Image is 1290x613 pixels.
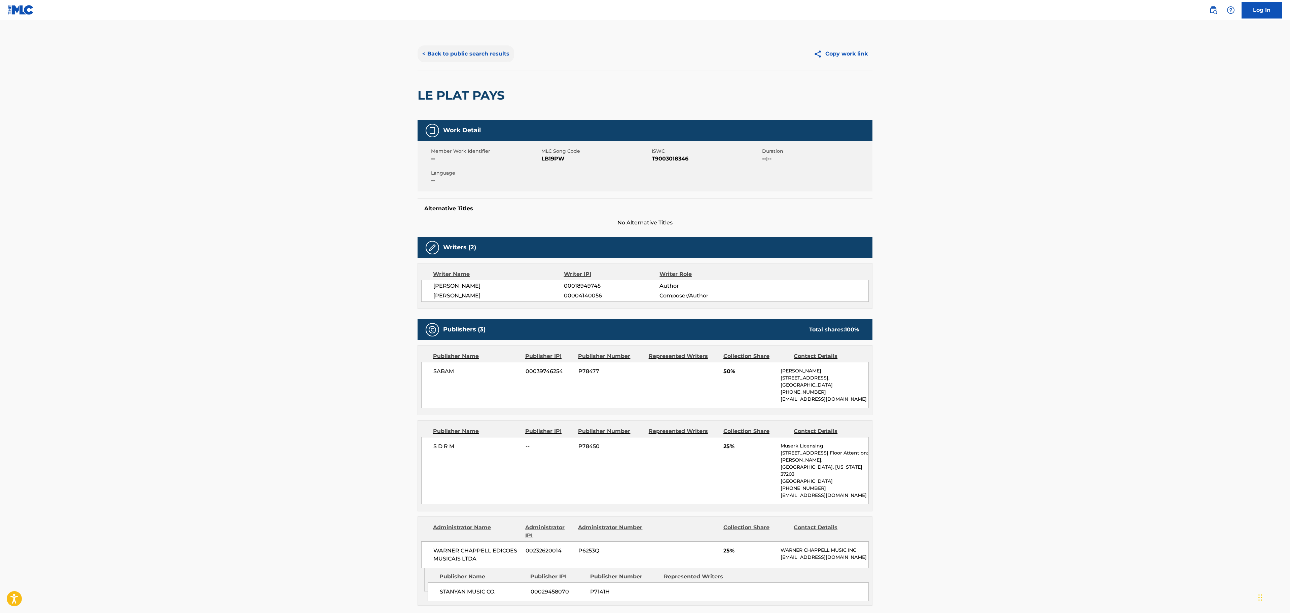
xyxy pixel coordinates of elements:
[1209,6,1217,14] img: search
[762,155,871,163] span: --:--
[431,148,540,155] span: Member Work Identifier
[781,547,868,554] p: WARNER CHAPPELL MUSIC INC
[439,573,525,581] div: Publisher Name
[809,326,859,334] div: Total shares:
[781,478,868,485] p: [GEOGRAPHIC_DATA]
[723,427,789,435] div: Collection Share
[664,573,732,581] div: Represented Writers
[440,588,526,596] span: STANYAN MUSIC CO.
[590,573,659,581] div: Publisher Number
[649,427,718,435] div: Represented Writers
[723,352,789,360] div: Collection Share
[1256,581,1290,613] iframe: Chat Widget
[418,88,508,103] h2: LE PLAT PAYS
[431,170,540,177] span: Language
[781,485,868,492] p: [PHONE_NUMBER]
[781,389,868,396] p: [PHONE_NUMBER]
[433,442,521,450] span: S D R M
[526,442,573,450] span: --
[431,155,540,163] span: --
[433,367,521,375] span: SABAM
[723,524,789,540] div: Collection Share
[794,352,859,360] div: Contact Details
[652,148,760,155] span: ISWC
[652,155,760,163] span: T9003018346
[723,367,776,375] span: 50%
[541,148,650,155] span: MLC Song Code
[723,442,776,450] span: 25%
[794,427,859,435] div: Contact Details
[794,524,859,540] div: Contact Details
[781,374,868,382] p: [STREET_ADDRESS],
[1242,2,1282,19] a: Log In
[433,270,564,278] div: Writer Name
[564,292,659,300] span: 00004140056
[578,547,644,555] span: P6253Q
[564,270,660,278] div: Writer IPI
[541,155,650,163] span: LB19PW
[525,352,573,360] div: Publisher IPI
[814,50,825,58] img: Copy work link
[762,148,871,155] span: Duration
[649,352,718,360] div: Represented Writers
[723,547,776,555] span: 25%
[781,554,868,561] p: [EMAIL_ADDRESS][DOMAIN_NAME]
[1207,3,1220,17] a: Public Search
[8,5,34,15] img: MLC Logo
[781,396,868,403] p: [EMAIL_ADDRESS][DOMAIN_NAME]
[531,588,585,596] span: 00029458070
[428,326,436,334] img: Publishers
[418,219,872,227] span: No Alternative Titles
[578,352,643,360] div: Publisher Number
[1227,6,1235,14] img: help
[781,449,868,464] p: [STREET_ADDRESS] Floor Attention: [PERSON_NAME],
[564,282,659,290] span: 00018949745
[433,282,564,290] span: [PERSON_NAME]
[433,427,520,435] div: Publisher Name
[530,573,585,581] div: Publisher IPI
[443,244,476,251] h5: Writers (2)
[1258,587,1262,608] div: Drag
[578,367,644,375] span: P78477
[781,464,868,478] p: [GEOGRAPHIC_DATA], [US_STATE] 37203
[433,352,520,360] div: Publisher Name
[433,524,520,540] div: Administrator Name
[659,270,747,278] div: Writer Role
[781,442,868,449] p: Muserk Licensing
[433,547,521,563] span: WARNER CHAPPELL EDICOES MUSICAIS LTDA
[443,326,486,333] h5: Publishers (3)
[578,524,643,540] div: Administrator Number
[526,367,573,375] span: 00039746254
[428,127,436,135] img: Work Detail
[431,177,540,185] span: --
[578,442,644,450] span: P78450
[424,205,866,212] h5: Alternative Titles
[428,244,436,252] img: Writers
[845,326,859,333] span: 100 %
[578,427,643,435] div: Publisher Number
[526,547,573,555] span: 00232620014
[659,282,747,290] span: Author
[781,382,868,389] p: [GEOGRAPHIC_DATA]
[433,292,564,300] span: [PERSON_NAME]
[525,427,573,435] div: Publisher IPI
[781,492,868,499] p: [EMAIL_ADDRESS][DOMAIN_NAME]
[1224,3,1238,17] div: Help
[781,367,868,374] p: [PERSON_NAME]
[418,45,514,62] button: < Back to public search results
[809,45,872,62] button: Copy work link
[590,588,659,596] span: P7141H
[525,524,573,540] div: Administrator IPI
[659,292,747,300] span: Composer/Author
[443,127,481,134] h5: Work Detail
